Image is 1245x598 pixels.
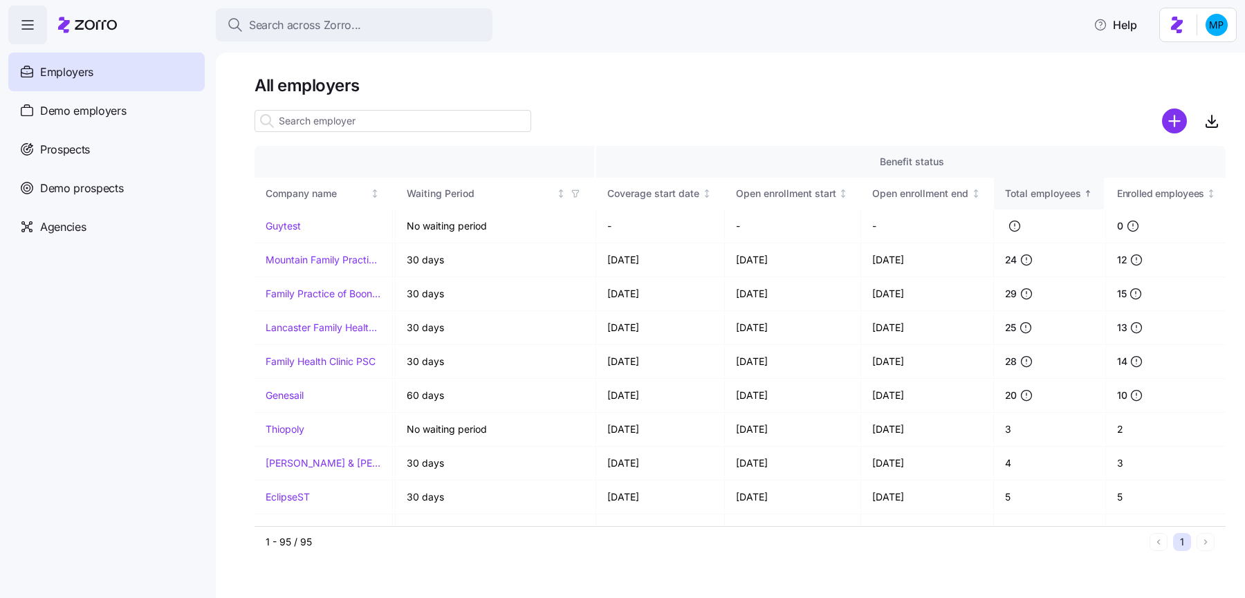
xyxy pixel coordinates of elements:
[702,189,712,198] div: Not sorted
[861,178,994,209] th: Open enrollment endNot sorted
[596,311,725,345] td: [DATE]
[266,535,1144,549] div: 1 - 95 / 95
[1106,514,1227,548] td: 1
[861,311,994,345] td: [DATE]
[725,514,862,548] td: [DATE]
[1005,389,1017,402] span: 20
[725,447,862,480] td: [DATE]
[607,186,699,201] div: Coverage start date
[596,277,725,311] td: [DATE]
[249,17,361,34] span: Search across Zorro...
[266,456,381,470] a: [PERSON_NAME] & [PERSON_NAME]'s
[266,186,368,201] div: Company name
[994,413,1107,447] td: 3
[255,75,1226,96] h1: All employers
[1117,187,1204,200] span: Enrolled employees
[725,379,862,413] td: [DATE]
[725,413,862,447] td: [DATE]
[1106,413,1227,447] td: 2
[838,189,848,198] div: Not sorted
[596,480,725,514] td: [DATE]
[396,413,596,447] td: No waiting period
[266,287,381,301] a: Family Practice of Booneville Inc
[596,379,725,413] td: [DATE]
[266,490,310,504] a: EclipseST
[994,178,1107,209] th: Total employeesSorted ascending
[266,422,304,436] a: Thiopoly
[596,345,725,379] td: [DATE]
[725,178,862,209] th: Open enrollment startNot sorted
[1005,186,1081,201] div: Total employees
[266,389,304,402] a: Genesail
[1173,533,1191,551] button: 1
[396,514,596,548] td: No waiting period
[861,447,994,480] td: [DATE]
[1117,253,1127,267] span: 12
[8,207,205,246] a: Agencies
[1005,321,1016,335] span: 25
[1005,355,1017,368] span: 28
[994,447,1107,480] td: 4
[1117,389,1127,402] span: 10
[1005,287,1017,301] span: 29
[255,178,393,209] th: Company nameNot sorted
[8,53,205,91] a: Employers
[8,169,205,207] a: Demo prospects
[396,311,596,345] td: 30 days
[861,514,994,548] td: [DATE]
[40,141,90,158] span: Prospects
[596,243,725,277] td: [DATE]
[596,178,725,209] th: Coverage start dateNot sorted
[370,189,380,198] div: Not sorted
[725,480,862,514] td: [DATE]
[861,277,994,311] td: [DATE]
[861,413,994,447] td: [DATE]
[861,480,994,514] td: [DATE]
[40,102,127,120] span: Demo employers
[994,480,1107,514] td: 5
[556,189,566,198] div: Not sorted
[725,311,862,345] td: [DATE]
[1117,287,1126,301] span: 15
[8,91,205,130] a: Demo employers
[596,413,725,447] td: [DATE]
[1106,480,1227,514] td: 5
[1106,447,1227,480] td: 3
[725,277,862,311] td: [DATE]
[1005,253,1017,267] span: 24
[396,277,596,311] td: 30 days
[40,218,86,236] span: Agencies
[396,345,596,379] td: 30 days
[1106,178,1227,209] th: Enrolled employeesNot sorted
[1083,189,1093,198] div: Sorted ascending
[396,447,596,480] td: 30 days
[994,514,1107,548] td: 5
[396,379,596,413] td: 60 days
[1206,189,1216,198] div: Not sorted
[725,243,862,277] td: [DATE]
[1162,109,1187,133] svg: add icon
[596,447,725,480] td: [DATE]
[266,524,381,538] a: League of [US_STATE] Bicyclists
[1117,355,1127,368] span: 14
[1150,533,1168,551] button: Previous page
[596,209,725,243] td: -
[255,110,531,132] input: Search employer
[1082,11,1148,39] button: Help
[266,219,301,233] a: Guytest
[1094,17,1137,33] span: Help
[872,186,968,201] div: Open enrollment end
[1117,321,1127,335] span: 13
[607,154,1216,169] div: Benefit status
[396,243,596,277] td: 30 days
[1206,14,1228,36] img: b954e4dfce0f5620b9225907d0f7229f
[40,64,93,81] span: Employers
[396,209,596,243] td: No waiting period
[8,130,205,169] a: Prospects
[861,209,994,243] td: -
[1117,219,1123,233] span: 0
[861,243,994,277] td: [DATE]
[725,209,862,243] td: -
[266,321,381,335] a: Lancaster Family Health Care Clinic LC
[596,514,725,548] td: [DATE]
